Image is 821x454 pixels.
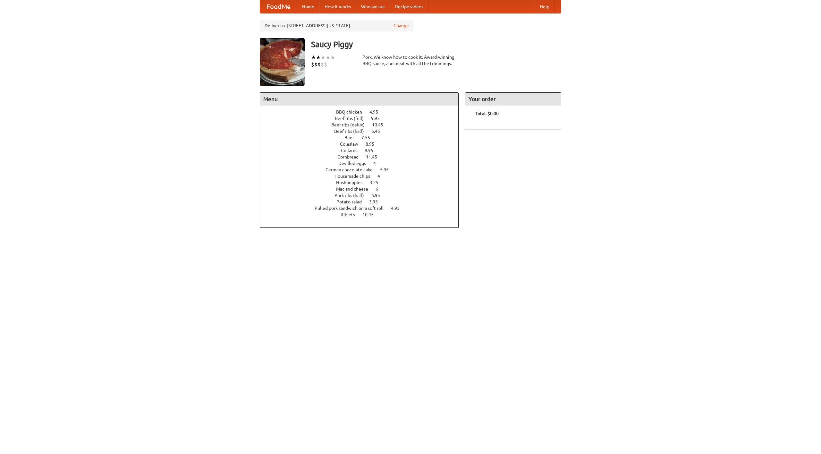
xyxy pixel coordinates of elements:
li: ★ [330,54,335,61]
li: ★ [326,54,330,61]
a: Beer 7.55 [344,135,382,140]
a: Change [394,22,409,29]
a: Riblets 10.45 [341,212,385,217]
span: Hushpuppies [336,180,369,185]
a: Help [535,0,554,13]
a: Coleslaw 8.95 [340,141,386,147]
span: 6.45 [371,129,386,134]
a: German chocolate cake 5.95 [326,167,401,172]
span: 4.95 [369,109,385,115]
a: Housemade chips 4 [334,174,392,179]
a: FoodMe [260,0,297,13]
a: Beef ribs (full) 9.95 [335,116,392,121]
span: 5.95 [380,167,395,172]
h4: Menu [260,93,458,106]
a: Recipe videos [390,0,428,13]
a: Pork ribs (half) 6.95 [334,193,392,198]
span: 4.95 [391,206,406,211]
span: Cornbread [337,154,365,159]
span: 7.55 [361,135,377,140]
a: Collards 9.95 [341,148,385,153]
li: $ [321,61,324,68]
span: 10.45 [372,122,390,127]
span: Beef ribs (full) [335,116,370,121]
span: Beef ribs (half) [334,129,370,134]
a: Cornbread 11.45 [337,154,389,159]
li: $ [317,61,321,68]
span: BBQ chicken [336,109,368,115]
li: $ [314,61,317,68]
li: ★ [311,54,316,61]
span: Devilled eggs [338,161,372,166]
h3: Saucy Piggy [311,38,561,51]
a: Devilled eggs 4 [338,161,388,166]
span: Collards [341,148,364,153]
a: BBQ chicken 4.95 [336,109,390,115]
a: Mac and cheese 6 [336,186,390,192]
a: Home [297,0,319,13]
span: German chocolate cake [326,167,379,172]
span: Riblets [341,212,361,217]
span: 6.95 [371,193,386,198]
span: 8.95 [366,141,381,147]
a: Beef ribs (half) 6.45 [334,129,392,134]
div: Pork. We know how to cook it. Award-winning BBQ sauce, and meat with all the trimmings. [362,54,459,67]
a: Hushpuppies 3.25 [336,180,390,185]
li: ★ [316,54,321,61]
span: 10.45 [362,212,380,217]
span: Potato salad [336,199,368,204]
span: 3.95 [369,199,384,204]
a: Pulled pork sandwich on a soft roll 4.95 [315,206,411,211]
span: 6 [376,186,385,192]
img: angular.jpg [260,38,305,86]
a: Who we are [356,0,390,13]
a: Potato salad 3.95 [336,199,390,204]
span: 9.95 [365,148,380,153]
span: Beer [344,135,360,140]
a: Beef ribs (delux) 10.45 [331,122,395,127]
a: How it works [319,0,356,13]
div: Deliver to: [STREET_ADDRESS][US_STATE] [260,20,414,31]
span: 3.25 [370,180,385,185]
li: $ [311,61,314,68]
span: Housemade chips [334,174,377,179]
h4: Your order [465,93,561,106]
span: Mac and cheese [336,186,375,192]
span: 4 [373,161,382,166]
span: 9.95 [371,116,386,121]
span: Coleslaw [340,141,365,147]
span: 4 [377,174,386,179]
b: Total: $0.00 [475,111,499,116]
span: Pulled pork sandwich on a soft roll [315,206,390,211]
span: 11.45 [366,154,384,159]
li: ★ [321,54,326,61]
li: $ [324,61,327,68]
span: Pork ribs (half) [334,193,370,198]
span: Beef ribs (delux) [331,122,371,127]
